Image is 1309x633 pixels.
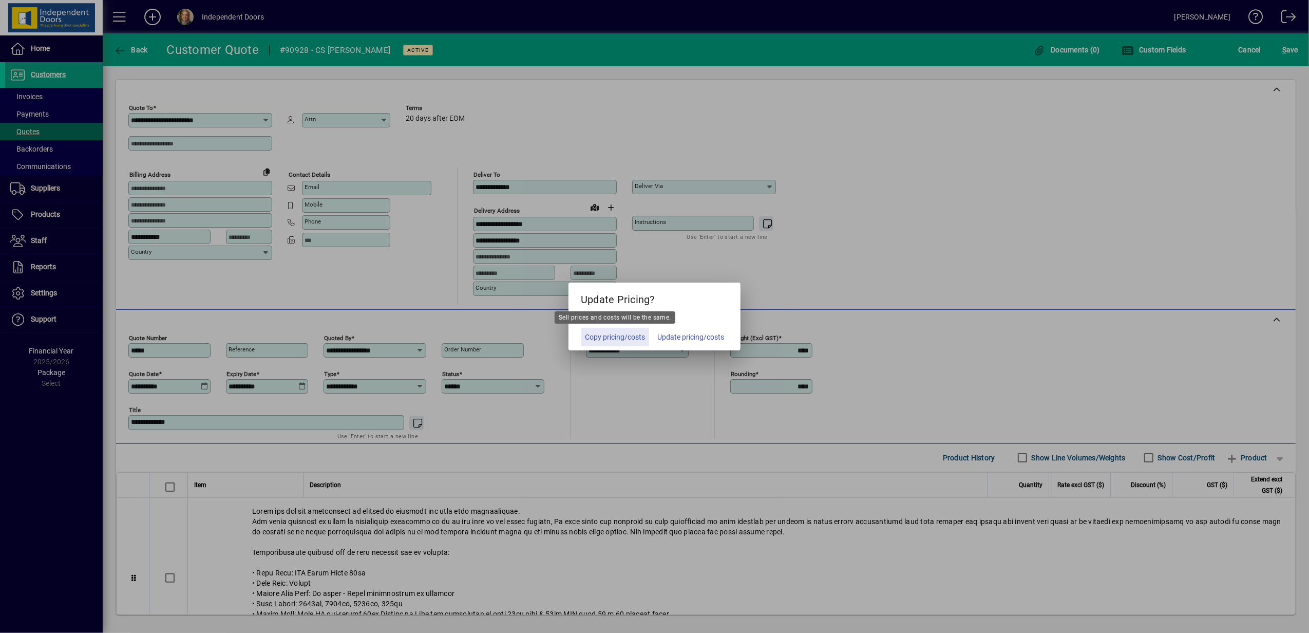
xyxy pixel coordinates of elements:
button: Update pricing/costs [653,328,728,346]
div: Sell prices and costs will be the same. [555,311,675,324]
h5: Update Pricing? [568,283,741,312]
button: Copy pricing/costs [581,328,649,346]
span: Update pricing/costs [657,332,724,343]
span: Copy pricing/costs [585,332,645,343]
